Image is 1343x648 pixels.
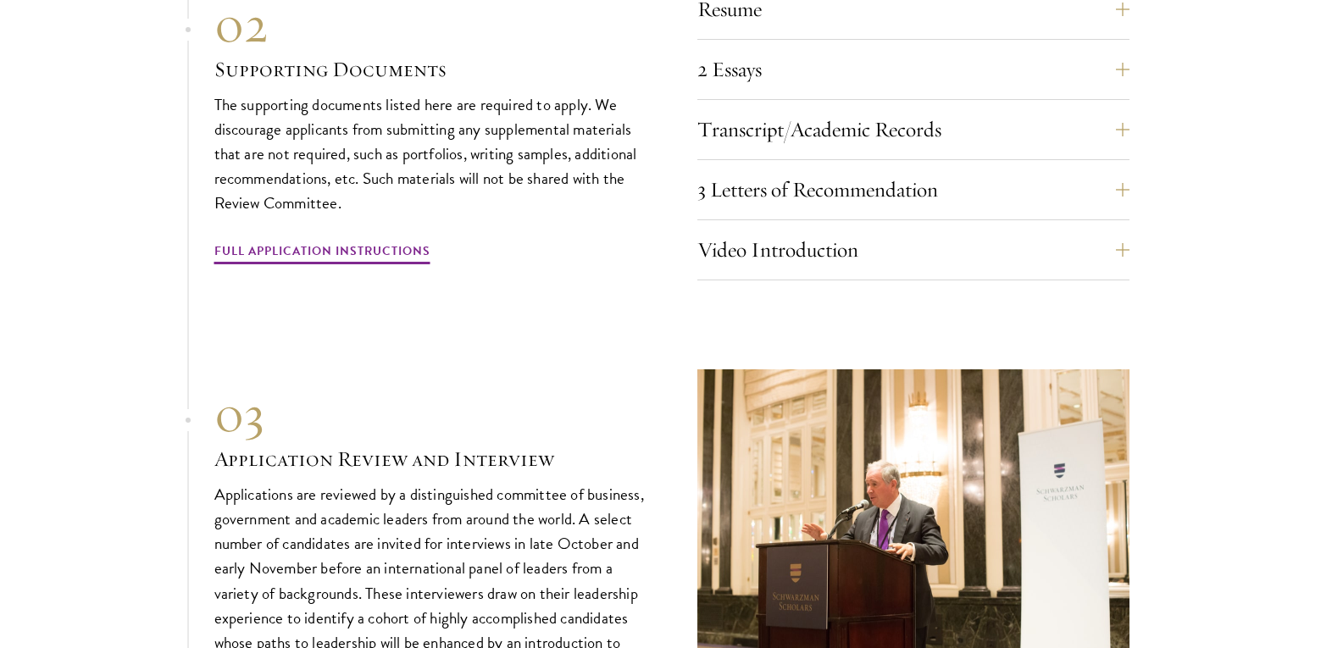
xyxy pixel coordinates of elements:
button: 3 Letters of Recommendation [697,169,1129,210]
div: 03 [214,384,647,445]
button: 2 Essays [697,49,1129,90]
button: Video Introduction [697,230,1129,270]
button: Transcript/Academic Records [697,109,1129,150]
h3: Application Review and Interview [214,445,647,474]
p: The supporting documents listed here are required to apply. We discourage applicants from submitt... [214,92,647,215]
a: Full Application Instructions [214,241,430,267]
h3: Supporting Documents [214,55,647,84]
